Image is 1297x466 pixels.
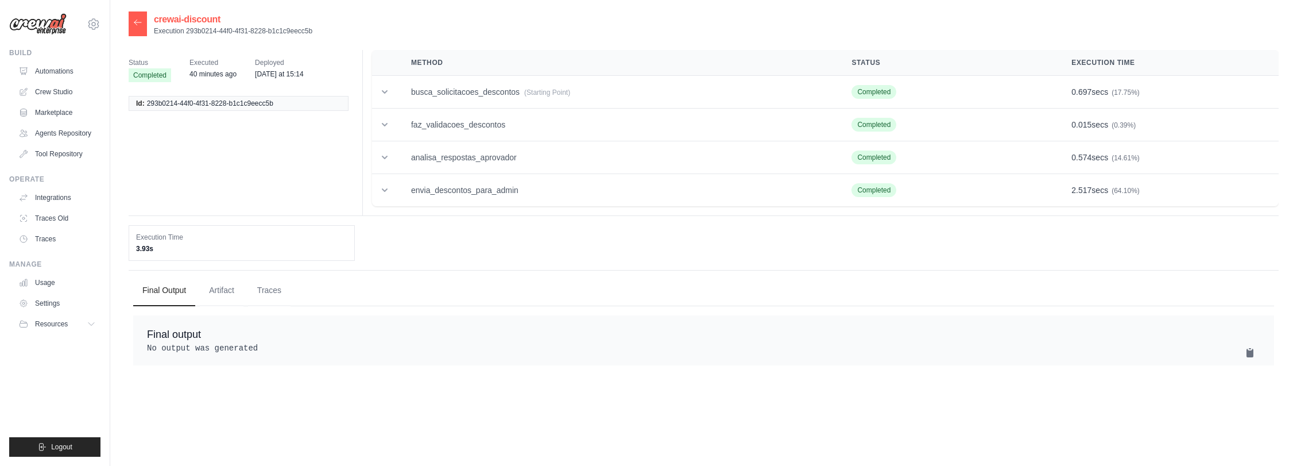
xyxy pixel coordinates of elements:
[851,151,896,164] span: Completed
[255,70,304,78] time: September 19, 2025 at 15:14 GMT-3
[1071,153,1091,162] span: 0.574
[147,99,273,108] span: 293b0214-44f0-4f31-8228-b1c1c9eecc5b
[1112,88,1140,97] span: (17.75%)
[1058,109,1279,141] td: secs
[129,57,171,68] span: Status
[189,57,237,68] span: Executed
[14,274,100,292] a: Usage
[397,109,838,141] td: faz_validacoes_descontos
[14,315,100,333] button: Resources
[1058,141,1279,174] td: secs
[1058,50,1279,76] th: Execution Time
[14,294,100,313] a: Settings
[851,183,896,197] span: Completed
[1058,174,1279,207] td: secs
[133,275,195,306] button: Final Output
[255,57,304,68] span: Deployed
[14,230,100,248] a: Traces
[397,174,838,207] td: envia_descontos_para_admin
[1112,121,1136,129] span: (0.39%)
[14,62,100,80] a: Automations
[14,188,100,207] a: Integrations
[1112,154,1140,162] span: (14.61%)
[1071,120,1091,129] span: 0.015
[14,83,100,101] a: Crew Studio
[9,437,100,457] button: Logout
[838,50,1058,76] th: Status
[200,275,243,306] button: Artifact
[524,88,570,97] span: (Starting Point)
[248,275,291,306] button: Traces
[397,76,838,109] td: busca_solicitacoes_descontos
[147,342,1260,354] pre: No output was generated
[147,329,201,340] span: Final output
[136,233,347,242] dt: Execution Time
[14,145,100,163] a: Tool Repository
[9,48,100,57] div: Build
[136,244,347,253] dd: 3.93s
[136,99,145,108] span: Id:
[9,13,67,35] img: Logo
[397,50,838,76] th: Method
[129,68,171,82] span: Completed
[1071,87,1091,97] span: 0.697
[35,319,68,329] span: Resources
[154,13,312,26] h2: crewai-discount
[51,442,72,452] span: Logout
[851,85,896,99] span: Completed
[1071,186,1091,195] span: 2.517
[14,209,100,228] a: Traces Old
[189,70,237,78] time: September 23, 2025 at 08:45 GMT-3
[14,103,100,122] a: Marketplace
[9,260,100,269] div: Manage
[9,175,100,184] div: Operate
[1058,76,1279,109] td: secs
[851,118,896,132] span: Completed
[14,124,100,143] a: Agents Repository
[397,141,838,174] td: analisa_respostas_aprovador
[1112,187,1140,195] span: (64.10%)
[154,26,312,36] p: Execution 293b0214-44f0-4f31-8228-b1c1c9eecc5b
